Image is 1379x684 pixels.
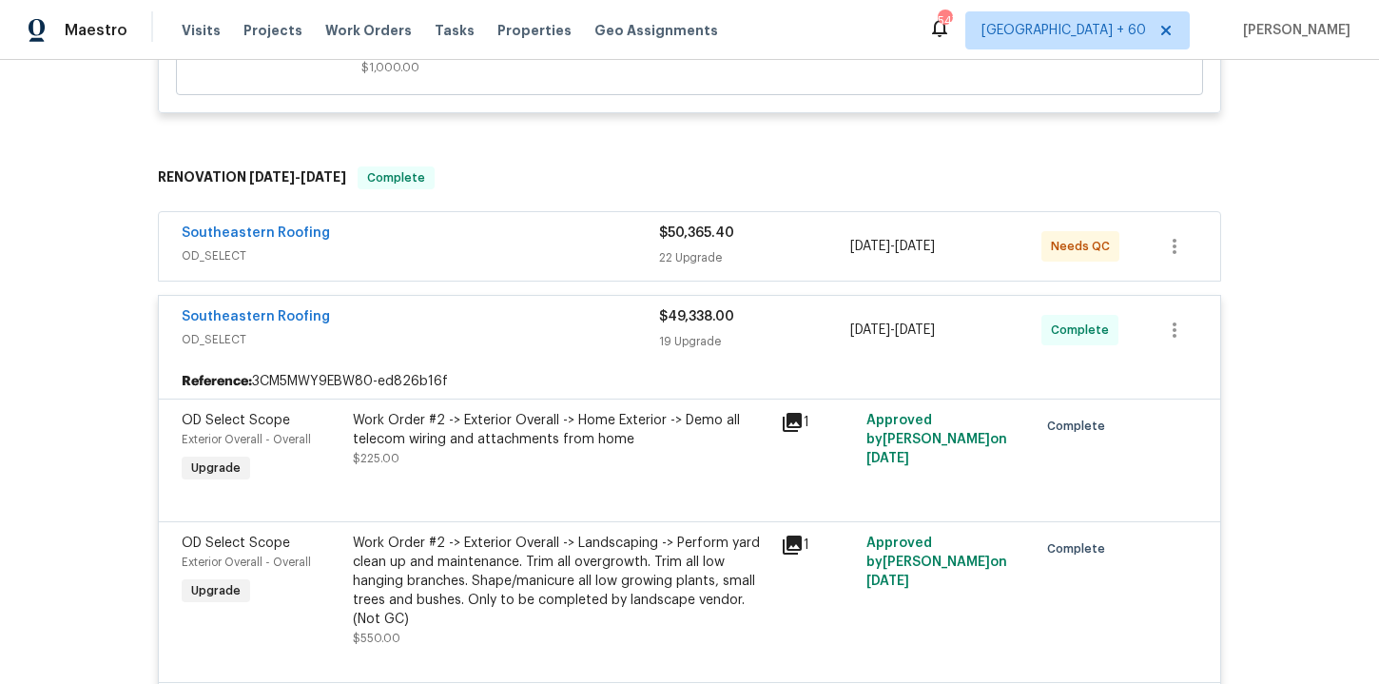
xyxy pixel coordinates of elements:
span: Approved by [PERSON_NAME] on [866,537,1007,588]
span: [DATE] [866,452,909,465]
span: OD Select Scope [182,537,290,550]
span: Visits [182,21,221,40]
div: 22 Upgrade [659,248,850,267]
span: [DATE] [850,240,890,253]
span: Needs QC [1051,237,1117,256]
span: Approved by [PERSON_NAME] on [866,414,1007,465]
span: [DATE] [866,575,909,588]
span: Maestro [65,21,127,40]
span: [DATE] [850,323,890,337]
span: $50,365.40 [659,226,734,240]
span: - [850,321,935,340]
a: Southeastern Roofing [182,226,330,240]
span: Complete [359,168,433,187]
div: 1 [781,534,855,557]
span: OD_SELECT [182,246,659,265]
span: [DATE] [895,240,935,253]
span: Complete [1047,539,1113,558]
div: 19 Upgrade [659,332,850,351]
h6: RENOVATION [158,166,346,189]
span: $1,000.00 [361,58,1019,77]
span: OD Select Scope [182,414,290,427]
span: Complete [1051,321,1117,340]
span: Properties [497,21,572,40]
span: Tasks [435,24,475,37]
span: [PERSON_NAME] [1235,21,1350,40]
b: Reference: [182,372,252,391]
div: 3CM5MWY9EBW80-ed826b16f [159,364,1220,399]
span: Geo Assignments [594,21,718,40]
span: Exterior Overall - Overall [182,557,311,568]
span: OD_SELECT [182,330,659,349]
span: Projects [243,21,302,40]
span: $49,338.00 [659,310,734,323]
span: Complete [1047,417,1113,436]
div: 547 [938,11,951,30]
a: Southeastern Roofing [182,310,330,323]
span: Work Orders [325,21,412,40]
span: [DATE] [249,170,295,184]
span: Upgrade [184,459,248,478]
div: 1 [781,411,855,434]
div: Work Order #2 -> Exterior Overall -> Home Exterior -> Demo all telecom wiring and attachments fro... [353,411,769,449]
span: - [850,237,935,256]
span: $225.00 [353,453,399,464]
span: [GEOGRAPHIC_DATA] + 60 [981,21,1146,40]
div: RENOVATION [DATE]-[DATE]Complete [152,147,1227,208]
span: Exterior Overall - Overall [182,434,311,445]
span: [DATE] [895,323,935,337]
span: [DATE] [301,170,346,184]
span: - [249,170,346,184]
span: $550.00 [353,633,400,644]
div: Work Order #2 -> Exterior Overall -> Landscaping -> Perform yard clean up and maintenance. Trim a... [353,534,769,629]
span: Upgrade [184,581,248,600]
